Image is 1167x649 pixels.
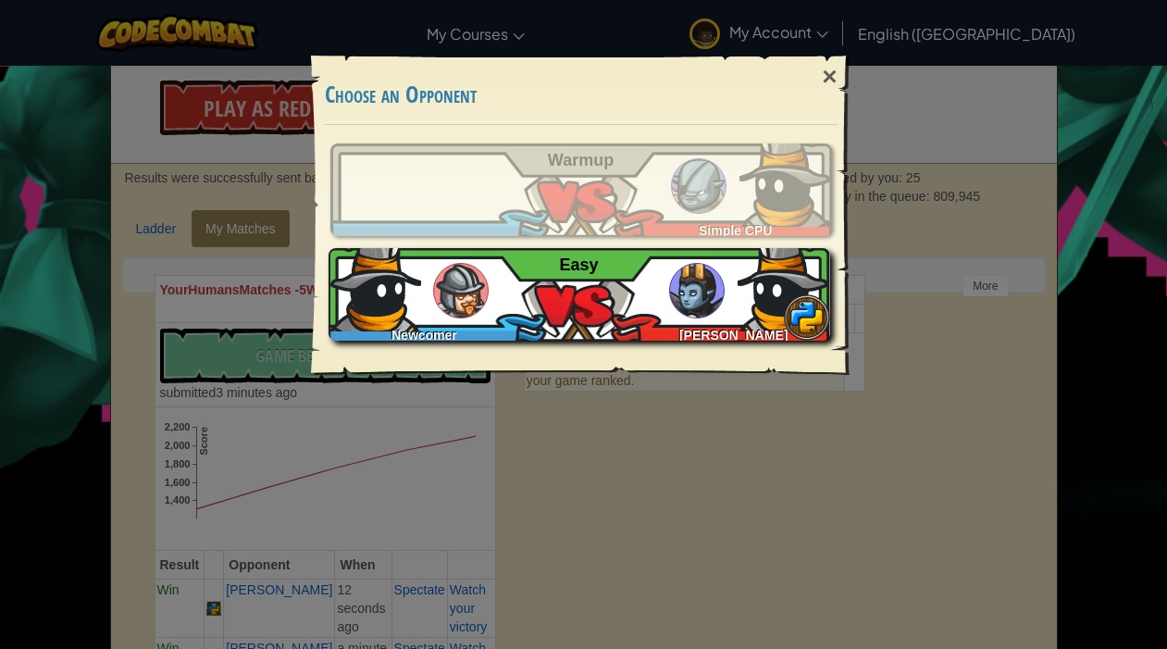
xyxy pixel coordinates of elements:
[679,328,788,343] span: [PERSON_NAME]
[671,158,726,214] img: ogres_ladder_tutorial.png
[330,144,832,236] a: Simple CPU
[330,248,832,341] a: Newcomer[PERSON_NAME]
[560,256,599,274] span: Easy
[808,50,850,104] div: ×
[738,239,830,331] img: lAdBPQAAAAZJREFUAwDurxamccv0MgAAAABJRU5ErkJggg==
[433,263,489,318] img: humans_ladder_easy.png
[699,223,772,238] span: Simple CPU
[669,263,725,318] img: ogres_ladder_easy.png
[325,82,838,107] h3: Choose an Opponent
[739,134,832,227] img: lAdBPQAAAAZJREFUAwDurxamccv0MgAAAABJRU5ErkJggg==
[548,151,614,169] span: Warmup
[391,328,457,343] span: Newcomer
[329,239,421,331] img: lAdBPQAAAAZJREFUAwDurxamccv0MgAAAABJRU5ErkJggg==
